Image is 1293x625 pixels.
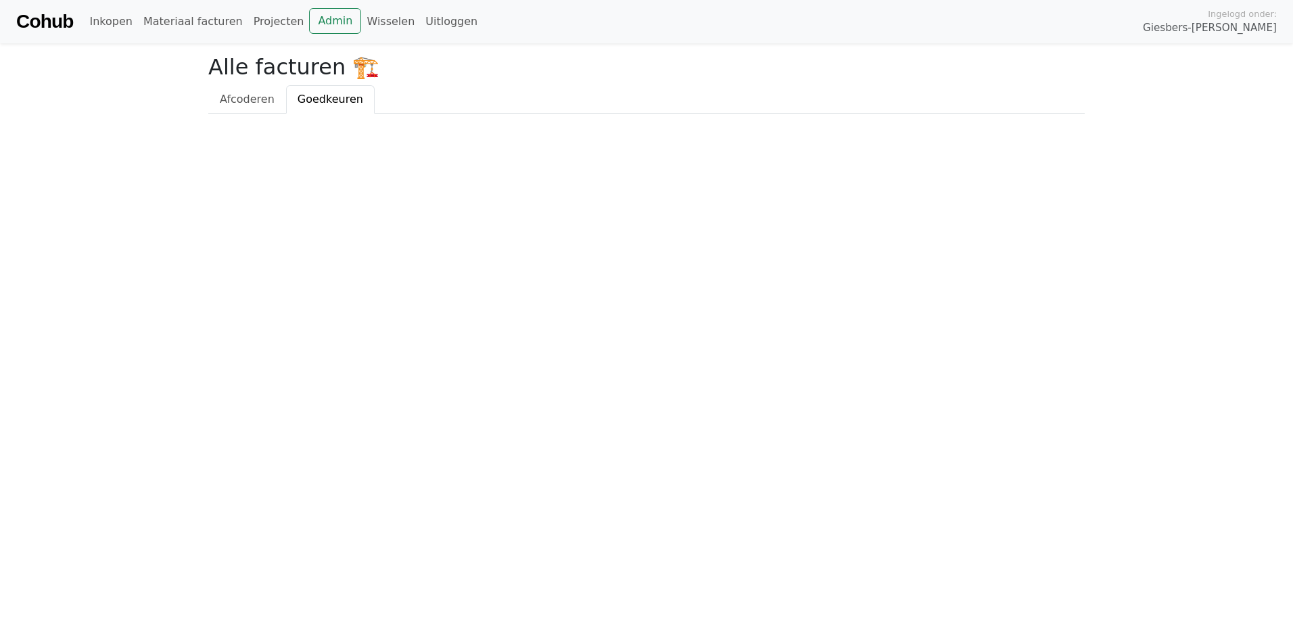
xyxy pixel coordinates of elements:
[208,54,1085,80] h2: Alle facturen 🏗️
[84,8,137,35] a: Inkopen
[298,93,363,106] span: Goedkeuren
[138,8,248,35] a: Materiaal facturen
[208,85,286,114] a: Afcoderen
[286,85,375,114] a: Goedkeuren
[1143,20,1277,36] span: Giesbers-[PERSON_NAME]
[248,8,310,35] a: Projecten
[1208,7,1277,20] span: Ingelogd onder:
[220,93,275,106] span: Afcoderen
[361,8,420,35] a: Wisselen
[16,5,73,38] a: Cohub
[309,8,361,34] a: Admin
[420,8,483,35] a: Uitloggen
